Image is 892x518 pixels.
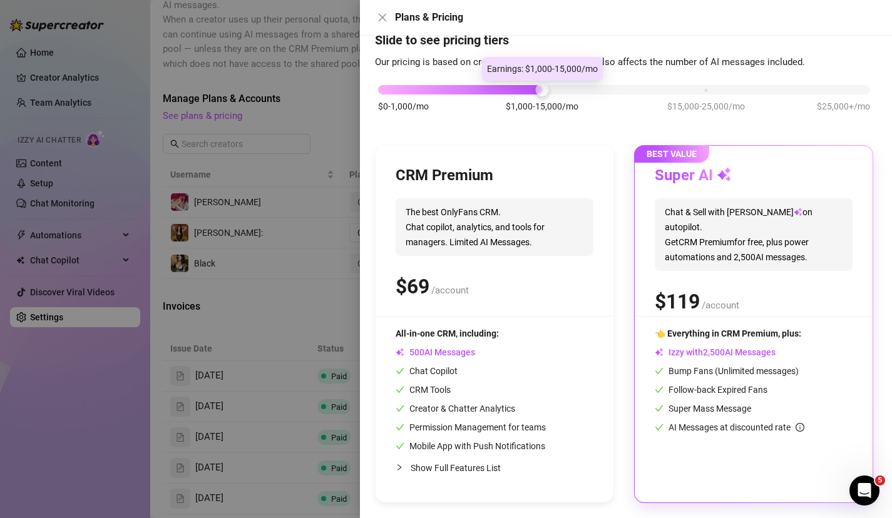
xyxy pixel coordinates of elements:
[375,31,877,49] h4: Slide to see pricing tiers
[655,347,776,357] span: Izzy with AI Messages
[396,422,546,432] span: Permission Management for teams
[506,99,578,113] span: $1,000-15,000/mo
[655,385,664,394] span: check
[655,198,853,271] span: Chat & Sell with [PERSON_NAME] on autopilot. Get CRM Premium for free, plus power automations and...
[634,145,709,163] span: BEST VALUE
[396,347,475,357] span: AI Messages
[396,367,404,375] span: check
[396,423,404,432] span: check
[396,275,429,298] span: $
[849,475,879,505] iframe: Intercom live chat
[396,464,403,471] span: collapsed
[396,442,404,450] span: check
[396,404,404,413] span: check
[396,441,545,451] span: Mobile App with Push Notifications
[375,10,390,25] button: Close
[655,423,664,432] span: check
[396,385,451,395] span: CRM Tools
[377,13,387,23] span: close
[796,423,804,432] span: info-circle
[655,404,664,413] span: check
[396,453,593,482] div: Show Full Features List
[395,10,877,25] div: Plans & Pricing
[875,475,885,485] span: 5
[396,404,515,414] span: Creator & Chatter Analytics
[655,166,732,186] h3: Super AI
[396,366,458,376] span: Chat Copilot
[669,422,804,432] span: AI Messages at discounted rate
[396,385,404,394] span: check
[482,57,603,81] div: Earnings: $1,000-15,000/mo
[375,56,805,68] span: Our pricing is based on creator's monthly earnings. It also affects the number of AI messages inc...
[702,300,739,311] span: /account
[655,366,799,376] span: Bump Fans (Unlimited messages)
[655,328,801,338] span: 👈 Everything in CRM Premium, plus:
[655,367,664,375] span: check
[667,99,745,113] span: $15,000-25,000/mo
[378,99,429,113] span: $0-1,000/mo
[396,166,493,186] h3: CRM Premium
[655,385,767,395] span: Follow-back Expired Fans
[431,285,469,296] span: /account
[655,290,700,313] span: $
[411,463,501,473] span: Show Full Features List
[396,198,593,256] span: The best OnlyFans CRM. Chat copilot, analytics, and tools for managers. Limited AI Messages.
[817,99,870,113] span: $25,000+/mo
[655,404,751,414] span: Super Mass Message
[396,328,499,338] span: All-in-one CRM, including:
